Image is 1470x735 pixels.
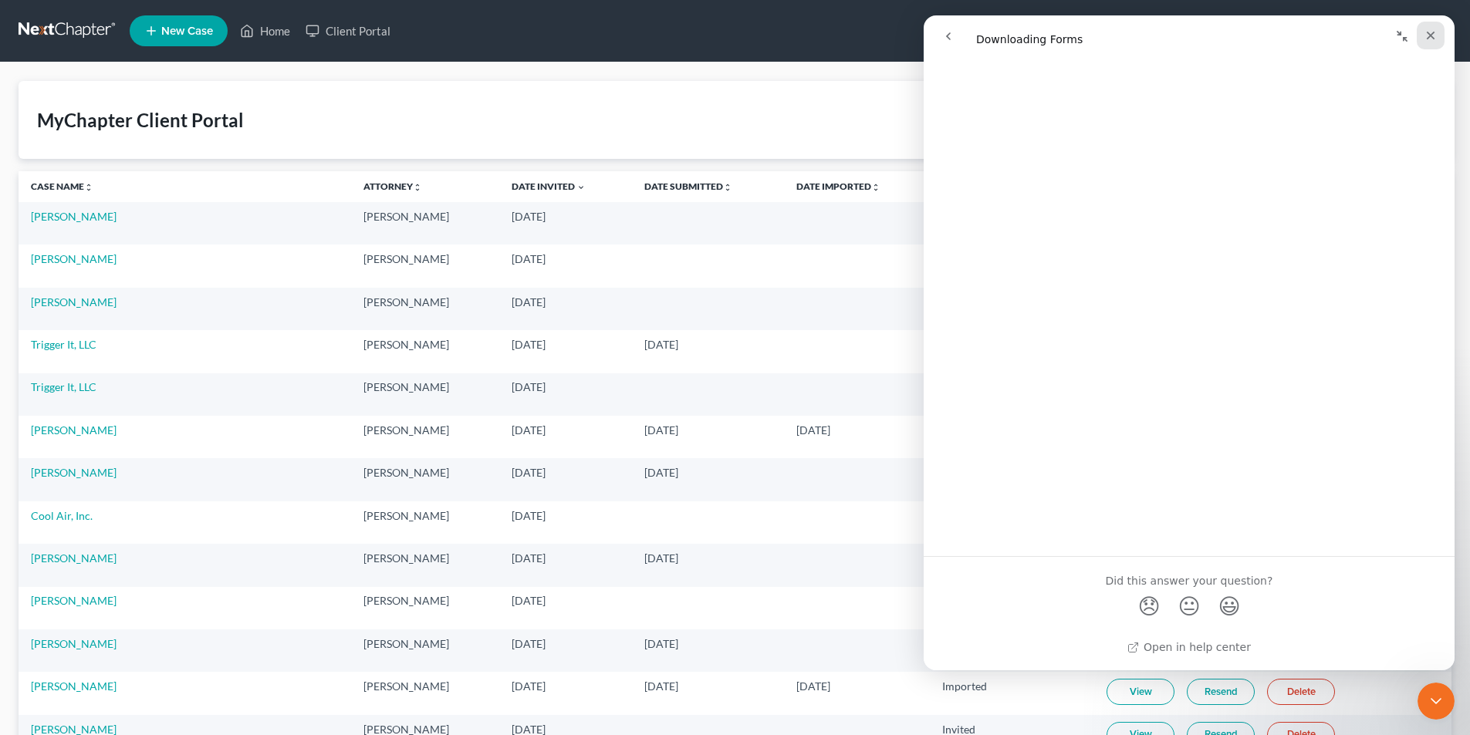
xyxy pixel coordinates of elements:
[351,629,499,672] td: [PERSON_NAME]
[576,183,586,192] i: expand_more
[930,672,1094,714] td: Imported
[796,423,830,437] span: [DATE]
[512,252,546,265] span: [DATE]
[351,416,499,458] td: [PERSON_NAME]
[723,183,732,192] i: unfold_more
[351,587,499,629] td: [PERSON_NAME]
[31,252,117,265] a: [PERSON_NAME]
[298,17,398,45] a: Client Portal
[84,183,93,192] i: unfold_more
[31,180,93,192] a: Case Nameunfold_more
[512,637,546,650] span: [DATE]
[796,180,880,192] a: Date Importedunfold_more
[512,594,546,607] span: [DATE]
[31,295,117,308] a: [PERSON_NAME]
[644,466,678,479] span: [DATE]
[351,244,499,287] td: [PERSON_NAME]
[512,180,586,192] a: Date Invited expand_more
[512,380,546,393] span: [DATE]
[512,679,546,693] span: [DATE]
[512,295,546,308] span: [DATE]
[796,679,830,693] span: [DATE]
[413,183,422,192] i: unfold_more
[512,423,546,437] span: [DATE]
[37,108,244,133] div: MyChapter Client Portal
[31,466,117,479] a: [PERSON_NAME]
[512,466,546,479] span: [DATE]
[644,679,678,693] span: [DATE]
[161,25,213,37] span: New Case
[1267,679,1335,705] a: Delete
[351,458,499,501] td: [PERSON_NAME]
[363,180,422,192] a: Attorneyunfold_more
[1418,683,1455,720] iframe: Intercom live chat
[351,288,499,330] td: [PERSON_NAME]
[351,330,499,373] td: [PERSON_NAME]
[924,15,1455,670] iframe: Intercom live chat
[31,551,117,565] a: [PERSON_NAME]
[351,202,499,244] td: [PERSON_NAME]
[31,594,117,607] a: [PERSON_NAME]
[644,637,678,650] span: [DATE]
[351,672,499,714] td: [PERSON_NAME]
[351,373,499,416] td: [PERSON_NAME]
[351,501,499,544] td: [PERSON_NAME]
[232,17,298,45] a: Home
[644,338,678,351] span: [DATE]
[31,210,117,223] a: [PERSON_NAME]
[512,210,546,223] span: [DATE]
[512,338,546,351] span: [DATE]
[644,180,732,192] a: Date Submittedunfold_more
[644,551,678,565] span: [DATE]
[31,679,117,693] a: [PERSON_NAME]
[1107,679,1174,705] a: View
[31,423,117,437] a: [PERSON_NAME]
[351,544,499,586] td: [PERSON_NAME]
[512,509,546,522] span: [DATE]
[512,551,546,565] span: [DATE]
[31,338,96,351] a: Trigger It, LLC
[31,380,96,393] a: Trigger It, LLC
[644,423,678,437] span: [DATE]
[31,509,93,522] a: Cool Air, Inc.
[871,183,880,192] i: unfold_more
[31,637,117,650] a: [PERSON_NAME]
[1187,679,1255,705] a: Resend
